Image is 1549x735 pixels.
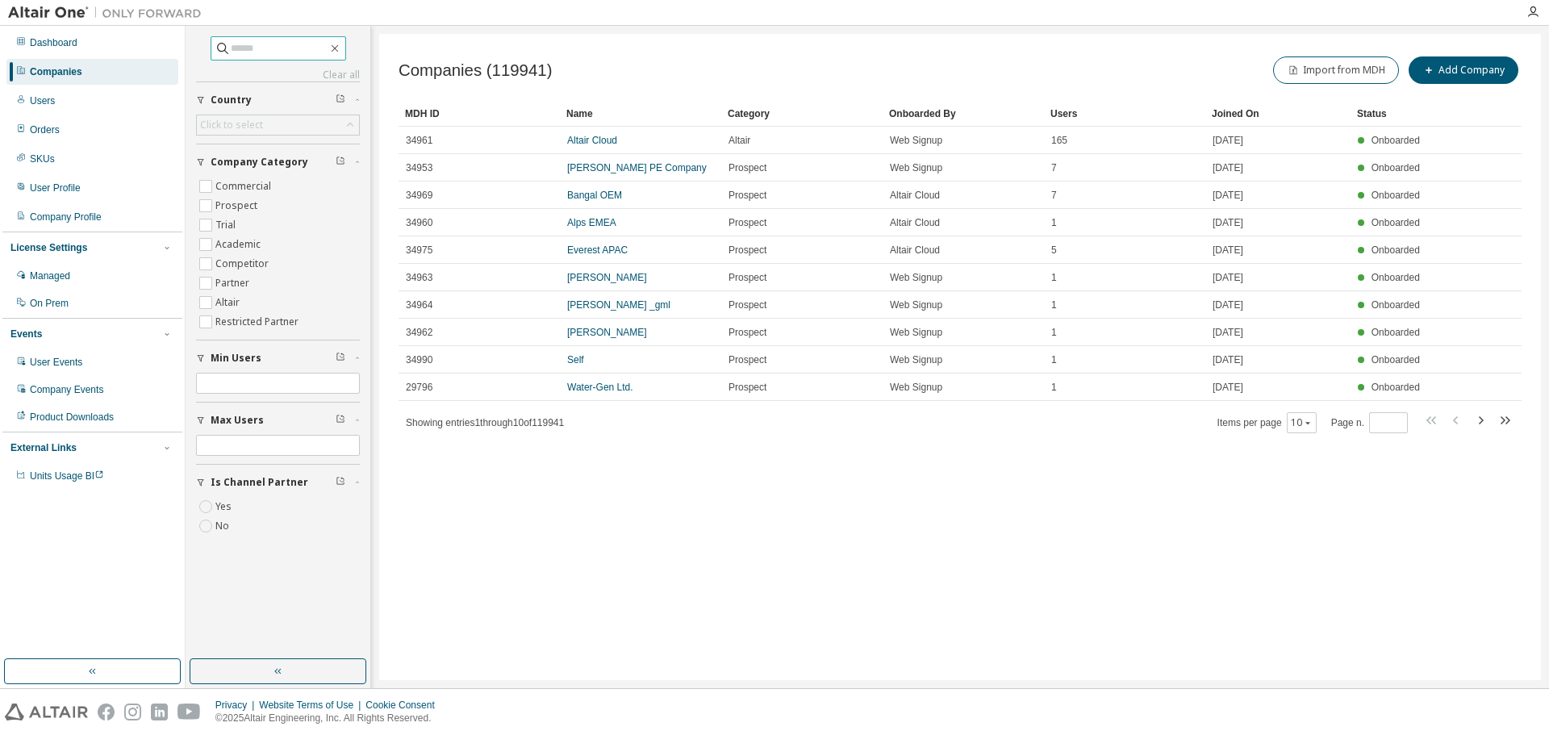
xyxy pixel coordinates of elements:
span: Onboarded [1372,327,1420,338]
span: [DATE] [1213,134,1243,147]
span: [DATE] [1213,353,1243,366]
span: Units Usage BI [30,470,104,482]
a: Bangal OEM [567,190,622,201]
span: Onboarded [1372,190,1420,201]
span: 1 [1051,381,1057,394]
a: [PERSON_NAME] [567,327,647,338]
a: [PERSON_NAME] [567,272,647,283]
span: 165 [1051,134,1067,147]
span: 1 [1051,216,1057,229]
span: Clear filter [336,414,345,427]
div: Privacy [215,699,259,712]
p: © 2025 Altair Engineering, Inc. All Rights Reserved. [215,712,445,725]
span: Web Signup [890,326,942,339]
div: Users [30,94,55,107]
span: Min Users [211,352,261,365]
a: Altair Cloud [567,135,617,146]
div: Cookie Consent [365,699,444,712]
div: Product Downloads [30,411,114,424]
span: Onboarded [1372,382,1420,393]
span: 34960 [406,216,432,229]
div: User Profile [30,182,81,194]
div: Category [728,101,876,127]
label: Prospect [215,196,261,215]
span: Prospect [729,216,766,229]
span: Altair Cloud [890,216,940,229]
div: Name [566,101,715,127]
div: Companies [30,65,82,78]
span: Country [211,94,252,106]
label: Commercial [215,177,274,196]
span: 34964 [406,299,432,311]
span: Clear filter [336,352,345,365]
span: 1 [1051,326,1057,339]
span: Onboarded [1372,135,1420,146]
button: Company Category [196,144,360,180]
span: Prospect [729,271,766,284]
span: Web Signup [890,271,942,284]
span: Clear filter [336,94,345,106]
span: 34969 [406,189,432,202]
button: Min Users [196,340,360,376]
button: 10 [1291,416,1313,429]
span: Is Channel Partner [211,476,308,489]
span: Onboarded [1372,244,1420,256]
span: [DATE] [1213,244,1243,257]
a: [PERSON_NAME] _gml [567,299,670,311]
div: Managed [30,269,70,282]
span: Web Signup [890,299,942,311]
span: Onboarded [1372,354,1420,365]
span: 1 [1051,271,1057,284]
span: Max Users [211,414,264,427]
label: Restricted Partner [215,312,302,332]
label: Trial [215,215,239,235]
div: License Settings [10,241,87,254]
span: Web Signup [890,134,942,147]
span: [DATE] [1213,381,1243,394]
div: Users [1050,101,1199,127]
div: Onboarded By [889,101,1038,127]
label: Partner [215,274,253,293]
span: 34963 [406,271,432,284]
span: 34975 [406,244,432,257]
span: Companies (119941) [399,61,552,80]
span: Items per page [1217,412,1317,433]
span: Onboarded [1372,299,1420,311]
span: Clear filter [336,156,345,169]
div: Website Terms of Use [259,699,365,712]
button: Country [196,82,360,118]
span: Onboarded [1372,217,1420,228]
span: [DATE] [1213,161,1243,174]
span: [DATE] [1213,189,1243,202]
div: Status [1357,101,1425,127]
span: [DATE] [1213,299,1243,311]
div: MDH ID [405,101,553,127]
div: Click to select [197,115,359,135]
span: Altair Cloud [890,244,940,257]
img: Altair One [8,5,210,21]
span: 5 [1051,244,1057,257]
span: 34990 [406,353,432,366]
span: Prospect [729,299,766,311]
span: Altair [729,134,750,147]
span: Onboarded [1372,162,1420,173]
div: Company Events [30,383,103,396]
div: Events [10,328,42,340]
label: Competitor [215,254,272,274]
img: facebook.svg [98,704,115,720]
img: linkedin.svg [151,704,168,720]
span: Clear filter [336,476,345,489]
button: Is Channel Partner [196,465,360,500]
span: Altair Cloud [890,189,940,202]
span: 29796 [406,381,432,394]
button: Max Users [196,403,360,438]
span: Prospect [729,381,766,394]
span: 34962 [406,326,432,339]
span: Prospect [729,326,766,339]
a: Self [567,354,584,365]
a: Everest APAC [567,244,628,256]
label: Academic [215,235,264,254]
span: Web Signup [890,161,942,174]
div: On Prem [30,297,69,310]
span: Showing entries 1 through 10 of 119941 [406,417,564,428]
